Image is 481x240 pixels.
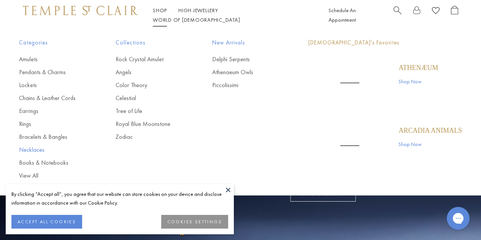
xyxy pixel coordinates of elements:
a: Lockets [19,81,85,89]
a: World of [DEMOGRAPHIC_DATA]World of [DEMOGRAPHIC_DATA] [153,16,240,23]
a: Piccolissimi [212,81,278,89]
a: Necklaces [19,146,85,154]
a: Color Theory [116,81,182,89]
a: Celestial [116,94,182,102]
a: Athenaeum Owls [212,68,278,76]
a: Shop Now [398,77,438,86]
a: ShopShop [153,7,167,14]
a: Rock Crystal Amulet [116,55,182,64]
button: ACCEPT ALL COOKIES [11,215,82,229]
a: View Wishlist [432,6,440,17]
a: Pendants & Charms [19,68,85,76]
a: Rings [19,120,85,128]
a: Royal Blue Moonstone [116,120,182,128]
span: Categories [19,38,85,48]
iframe: Gorgias live chat messenger [443,204,473,232]
span: New Arrivals [212,38,278,48]
p: [DEMOGRAPHIC_DATA]'s Favorites [308,38,462,48]
a: Bracelets & Bangles [19,133,85,141]
img: Temple St. Clair [23,6,138,15]
a: Tree of Life [116,107,182,115]
a: Shop Now [398,140,462,148]
nav: Main navigation [153,6,311,25]
a: High JewelleryHigh Jewellery [178,7,218,14]
a: Zodiac [116,133,182,141]
a: Chains & Leather Cords [19,94,85,102]
a: Books & Notebooks [19,159,85,167]
a: View All [19,172,85,180]
a: ARCADIA ANIMALS [398,126,462,135]
a: Earrings [19,107,85,115]
div: By clicking “Accept all”, you agree that our website can store cookies on your device and disclos... [11,190,228,207]
a: Search [394,6,402,25]
a: Amulets [19,55,85,64]
span: Collections [116,38,182,48]
a: Athenæum [398,64,438,72]
a: Angels [116,68,182,76]
a: Delphi Serpents [212,55,278,64]
button: COOKIES SETTINGS [161,215,228,229]
a: Schedule An Appointment [329,7,356,23]
a: Open Shopping Bag [451,6,458,25]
